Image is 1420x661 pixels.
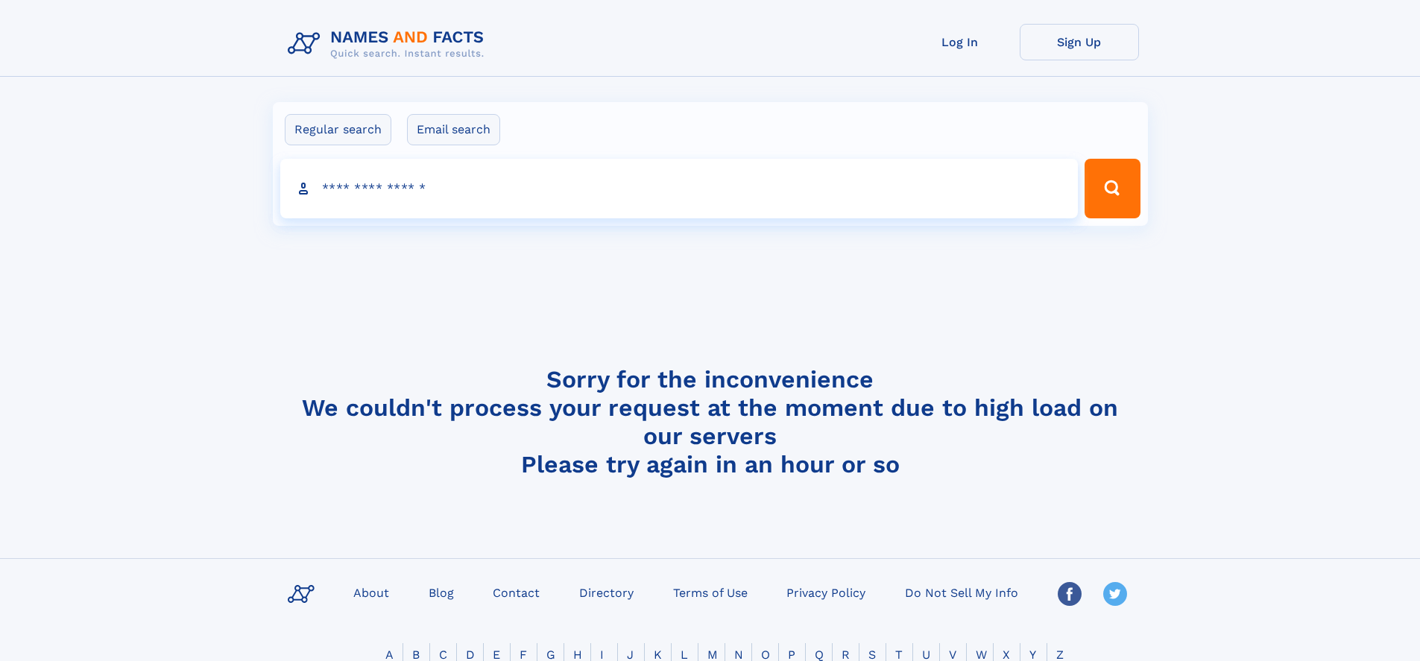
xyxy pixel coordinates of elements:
label: Email search [407,114,500,145]
input: search input [280,159,1079,218]
a: Terms of Use [667,581,754,603]
a: Sign Up [1020,24,1139,60]
a: Log In [900,24,1020,60]
a: Contact [487,581,546,603]
img: Facebook [1058,582,1082,606]
a: Blog [423,581,460,603]
a: Privacy Policy [780,581,871,603]
img: Twitter [1103,582,1127,606]
a: Directory [573,581,640,603]
button: Search Button [1085,159,1140,218]
a: Do Not Sell My Info [899,581,1024,603]
a: About [347,581,395,603]
h4: Sorry for the inconvenience We couldn't process your request at the moment due to high load on ou... [282,365,1139,478]
img: Logo Names and Facts [282,24,496,64]
label: Regular search [285,114,391,145]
